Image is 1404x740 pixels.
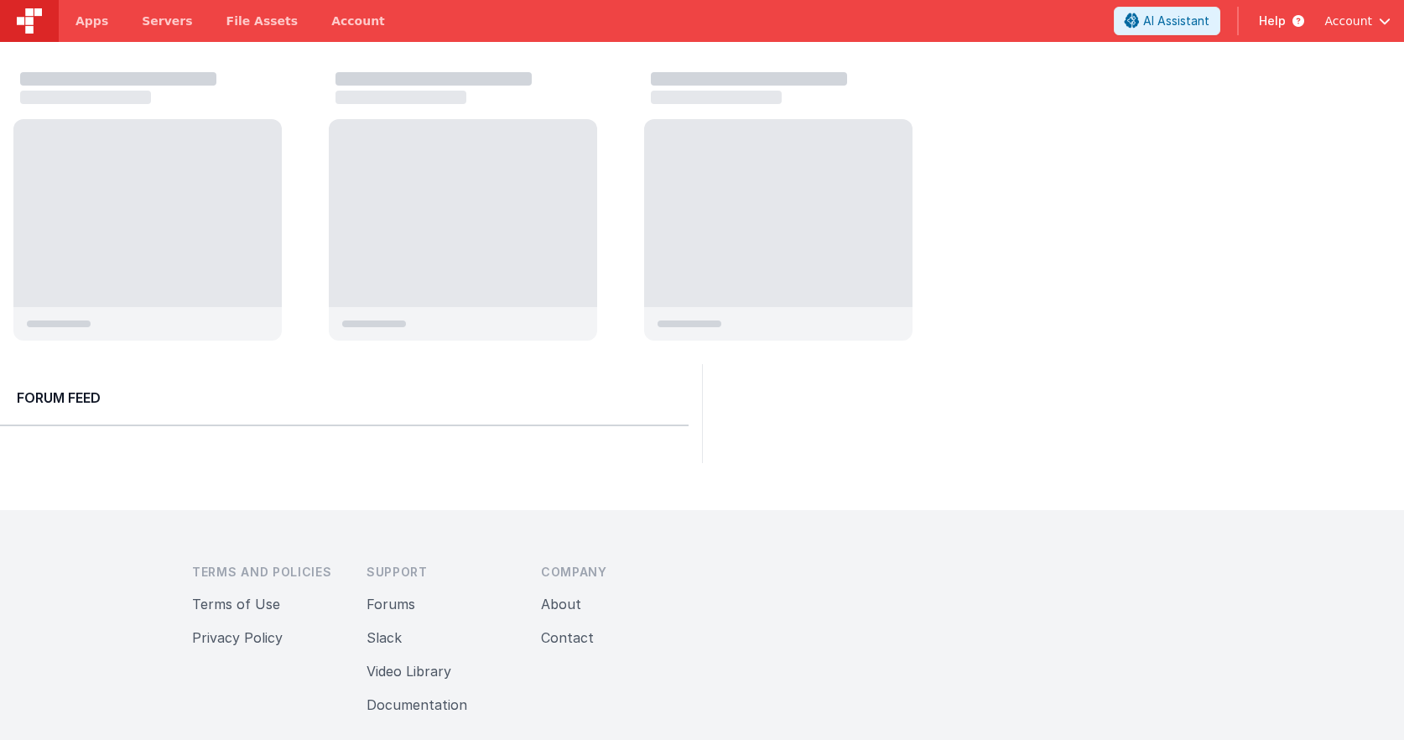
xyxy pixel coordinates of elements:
span: Apps [75,13,108,29]
h3: Company [541,564,689,581]
span: File Assets [226,13,299,29]
h3: Terms and Policies [192,564,340,581]
button: Slack [367,628,402,648]
button: About [541,594,581,614]
h3: Support [367,564,514,581]
span: Servers [142,13,192,29]
button: AI Assistant [1114,7,1220,35]
button: Contact [541,628,594,648]
span: Account [1324,13,1372,29]
a: Slack [367,629,402,646]
span: Help [1259,13,1286,29]
h2: Forum Feed [17,388,672,408]
a: About [541,596,581,612]
button: Account [1324,13,1391,29]
a: Terms of Use [192,596,280,612]
a: Privacy Policy [192,629,283,646]
button: Forums [367,594,415,614]
span: AI Assistant [1143,13,1209,29]
button: Video Library [367,661,451,681]
button: Documentation [367,695,467,715]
